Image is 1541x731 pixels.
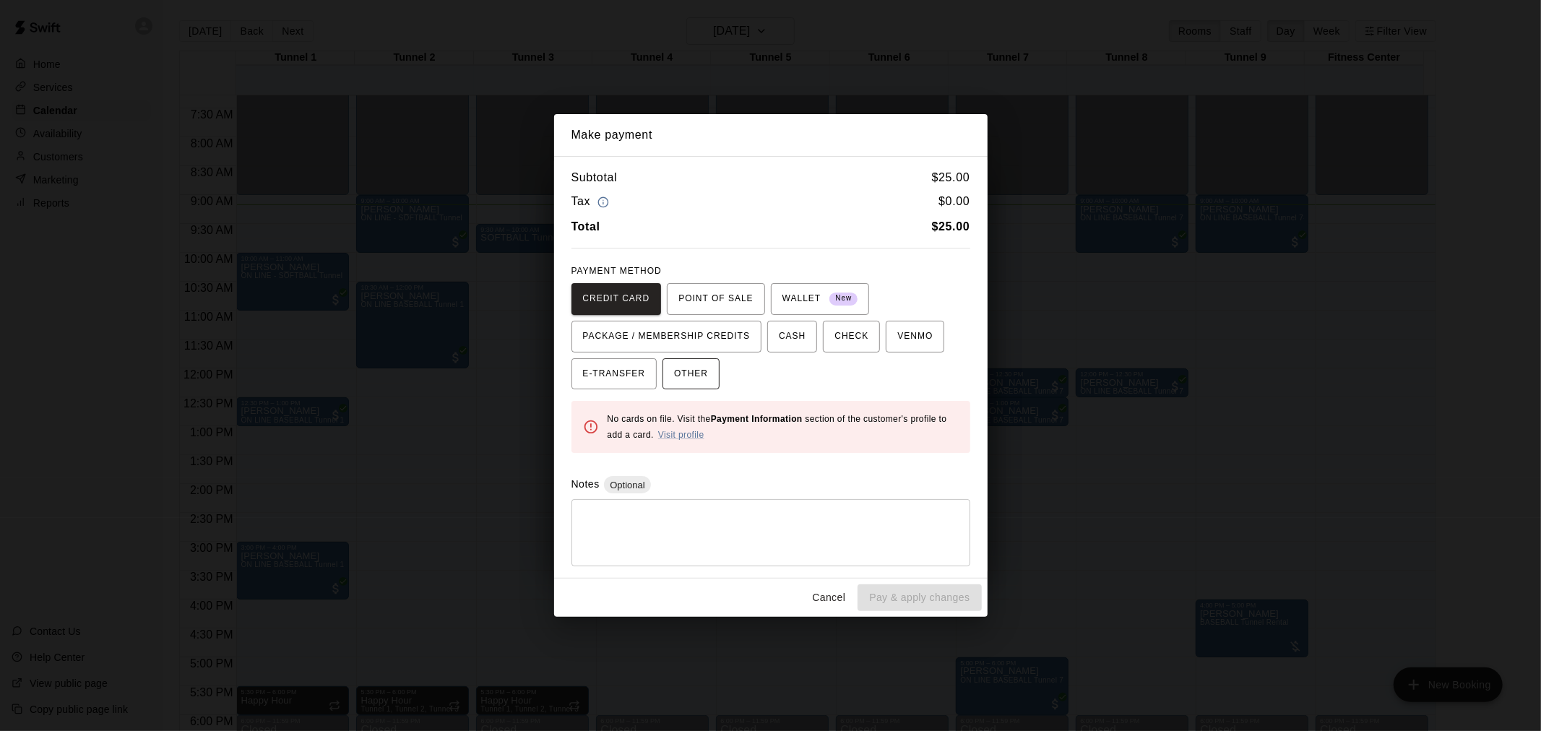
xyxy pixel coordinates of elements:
button: PACKAGE / MEMBERSHIP CREDITS [571,321,762,352]
span: PAYMENT METHOD [571,266,662,276]
span: E-TRANSFER [583,363,646,386]
h6: Tax [571,192,613,212]
button: CREDIT CARD [571,283,662,315]
span: CHECK [834,325,868,348]
span: PACKAGE / MEMBERSHIP CREDITS [583,325,751,348]
button: POINT OF SALE [667,283,764,315]
button: Cancel [806,584,852,611]
span: CASH [779,325,806,348]
span: WALLET [782,287,858,311]
span: New [829,289,858,308]
button: WALLET New [771,283,870,315]
b: Total [571,220,600,233]
span: Optional [604,480,650,490]
h6: $ 25.00 [932,168,970,187]
span: No cards on file. Visit the section of the customer's profile to add a card. [608,414,947,440]
h6: $ 0.00 [938,192,970,212]
button: CHECK [823,321,880,352]
b: $ 25.00 [932,220,970,233]
button: VENMO [886,321,944,352]
span: OTHER [674,363,708,386]
span: VENMO [897,325,933,348]
button: OTHER [662,358,720,390]
h6: Subtotal [571,168,618,187]
h2: Make payment [554,114,988,156]
label: Notes [571,478,600,490]
span: POINT OF SALE [678,287,753,311]
b: Payment Information [711,414,803,424]
button: E-TRANSFER [571,358,657,390]
a: Visit profile [658,430,704,440]
span: CREDIT CARD [583,287,650,311]
button: CASH [767,321,817,352]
